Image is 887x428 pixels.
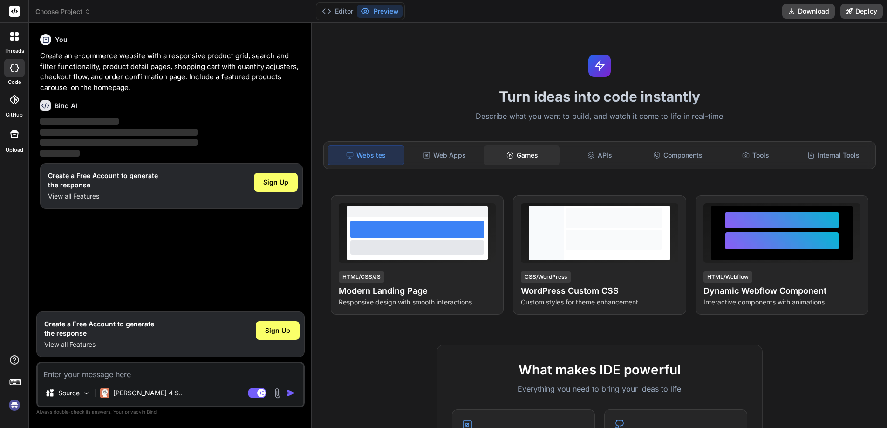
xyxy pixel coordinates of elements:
p: View all Features [44,340,154,349]
img: Pick Models [82,389,90,397]
span: ‌ [40,139,198,146]
p: Responsive design with smooth interactions [339,297,496,307]
span: ‌ [40,150,80,157]
span: privacy [125,409,142,414]
div: APIs [562,145,638,165]
span: ‌ [40,118,119,125]
p: Custom styles for theme enhancement [521,297,678,307]
div: Internal Tools [796,145,872,165]
p: Everything you need to bring your ideas to life [452,383,747,394]
h4: Dynamic Webflow Component [703,284,860,297]
button: Preview [357,5,403,18]
div: Web Apps [406,145,482,165]
h6: Bind AI [55,101,77,110]
span: Sign Up [265,326,290,335]
img: Claude 4 Sonnet [100,388,109,398]
div: HTML/CSS/JS [339,271,384,283]
img: icon [287,388,296,398]
div: Websites [328,145,404,165]
div: HTML/Webflow [703,271,752,283]
img: attachment [272,388,283,399]
p: Create an e-commerce website with a responsive product grid, search and filter functionality, pro... [40,51,303,93]
p: Source [58,388,80,398]
label: code [8,78,21,86]
div: Tools [718,145,794,165]
h1: Turn ideas into code instantly [318,88,881,105]
div: Components [640,145,716,165]
button: Editor [318,5,357,18]
span: ‌ [40,129,198,136]
span: Sign Up [263,178,288,187]
h4: WordPress Custom CSS [521,284,678,297]
label: threads [4,47,24,55]
h4: Modern Landing Page [339,284,496,297]
p: Always double-check its answers. Your in Bind [36,407,305,416]
h1: Create a Free Account to generate the response [44,319,154,338]
div: Games [484,145,560,165]
div: CSS/WordPress [521,271,571,283]
label: GitHub [6,111,23,119]
img: signin [7,397,22,413]
p: Interactive components with animations [703,297,860,307]
button: Download [782,4,835,19]
p: [PERSON_NAME] 4 S.. [113,388,183,398]
span: Choose Project [35,7,91,16]
h6: You [55,35,68,44]
p: View all Features [48,192,158,201]
h2: What makes IDE powerful [452,360,747,380]
button: Deploy [840,4,883,19]
p: Describe what you want to build, and watch it come to life in real-time [318,110,881,123]
h1: Create a Free Account to generate the response [48,171,158,190]
label: Upload [6,146,23,154]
